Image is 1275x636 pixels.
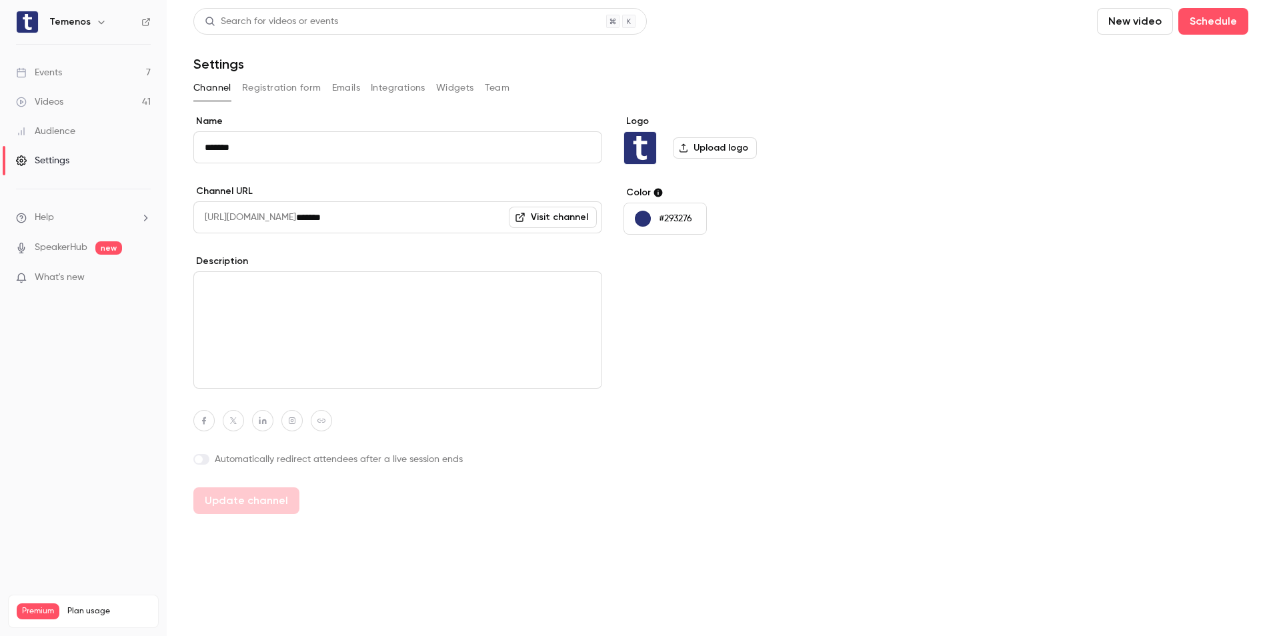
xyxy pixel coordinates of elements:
section: Logo [623,115,828,165]
span: Premium [17,603,59,619]
p: #293276 [659,212,692,225]
button: Widgets [436,77,474,99]
div: Videos [16,95,63,109]
div: Search for videos or events [205,15,338,29]
img: Temenos [624,132,656,164]
label: Automatically redirect attendees after a live session ends [193,453,602,466]
button: New video [1097,8,1173,35]
span: Plan usage [67,606,150,617]
a: SpeakerHub [35,241,87,255]
iframe: Noticeable Trigger [135,272,151,284]
button: Team [485,77,510,99]
div: Settings [16,154,69,167]
button: Emails [332,77,360,99]
button: Registration form [242,77,321,99]
li: help-dropdown-opener [16,211,151,225]
h6: Temenos [49,15,91,29]
button: #293276 [623,203,707,235]
span: What's new [35,271,85,285]
span: new [95,241,122,255]
label: Upload logo [673,137,757,159]
div: Events [16,66,62,79]
label: Color [623,186,828,199]
label: Name [193,115,602,128]
a: Visit channel [509,207,597,228]
span: Help [35,211,54,225]
label: Logo [623,115,828,128]
button: Channel [193,77,231,99]
span: [URL][DOMAIN_NAME] [193,201,296,233]
button: Integrations [371,77,425,99]
img: Temenos [17,11,38,33]
label: Channel URL [193,185,602,198]
div: Audience [16,125,75,138]
label: Description [193,255,602,268]
button: Schedule [1178,8,1248,35]
h1: Settings [193,56,244,72]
